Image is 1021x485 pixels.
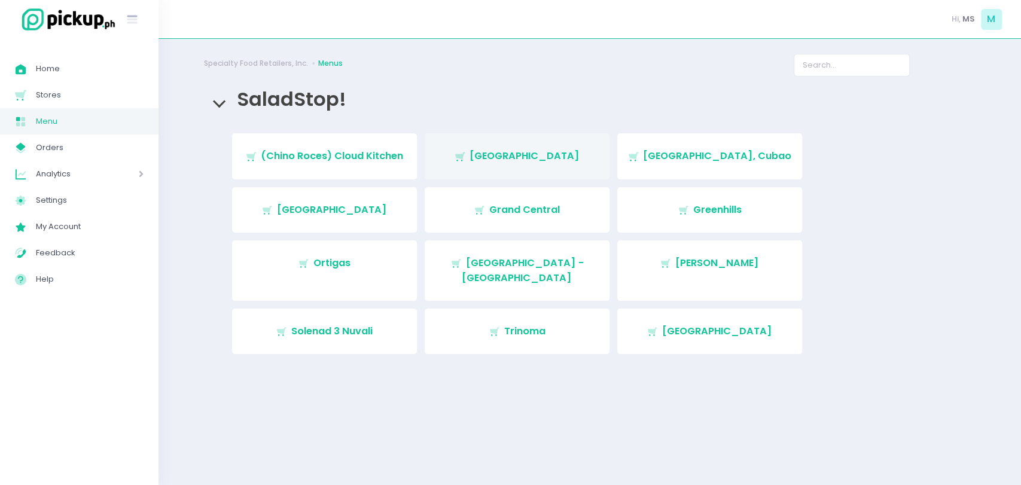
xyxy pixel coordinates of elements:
[981,9,1002,30] span: M
[36,245,144,261] span: Feedback
[617,240,802,301] a: [PERSON_NAME]
[675,256,759,270] span: [PERSON_NAME]
[617,187,802,233] a: Greenhills
[261,149,403,163] span: (Chino Roces) Cloud Kitchen
[617,133,802,179] a: [GEOGRAPHIC_DATA], Cubao
[291,324,373,338] span: Solenad 3 Nuvali
[15,7,117,32] img: logo
[425,240,609,301] a: [GEOGRAPHIC_DATA] - [GEOGRAPHIC_DATA]
[962,13,975,25] span: MS
[693,203,742,216] span: Greenhills
[231,86,346,112] span: SaladStop!
[313,256,351,270] span: Ortigas
[232,309,417,354] a: Solenad 3 Nuvali
[204,121,976,385] div: SaladStop!
[204,58,308,69] a: Specialty Food Retailers, Inc.
[204,77,976,121] div: SaladStop!
[318,58,343,69] a: Menus
[504,324,545,338] span: Trinoma
[36,114,144,129] span: Menu
[36,61,144,77] span: Home
[277,203,387,216] span: [GEOGRAPHIC_DATA]
[36,140,144,155] span: Orders
[36,193,144,208] span: Settings
[36,219,144,234] span: My Account
[470,149,580,163] span: [GEOGRAPHIC_DATA]
[36,272,144,287] span: Help
[232,240,417,301] a: Ortigas
[662,324,772,338] span: [GEOGRAPHIC_DATA]
[794,54,910,77] input: Search...
[425,187,609,233] a: Grand Central
[36,166,105,182] span: Analytics
[425,133,609,179] a: [GEOGRAPHIC_DATA]
[425,309,609,354] a: Trinoma
[36,87,144,103] span: Stores
[232,133,417,179] a: (Chino Roces) Cloud Kitchen
[617,309,802,354] a: [GEOGRAPHIC_DATA]
[643,149,791,163] span: [GEOGRAPHIC_DATA], Cubao
[462,256,584,284] span: [GEOGRAPHIC_DATA] - [GEOGRAPHIC_DATA]
[489,203,560,216] span: Grand Central
[952,13,961,25] span: Hi,
[232,187,417,233] a: [GEOGRAPHIC_DATA]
